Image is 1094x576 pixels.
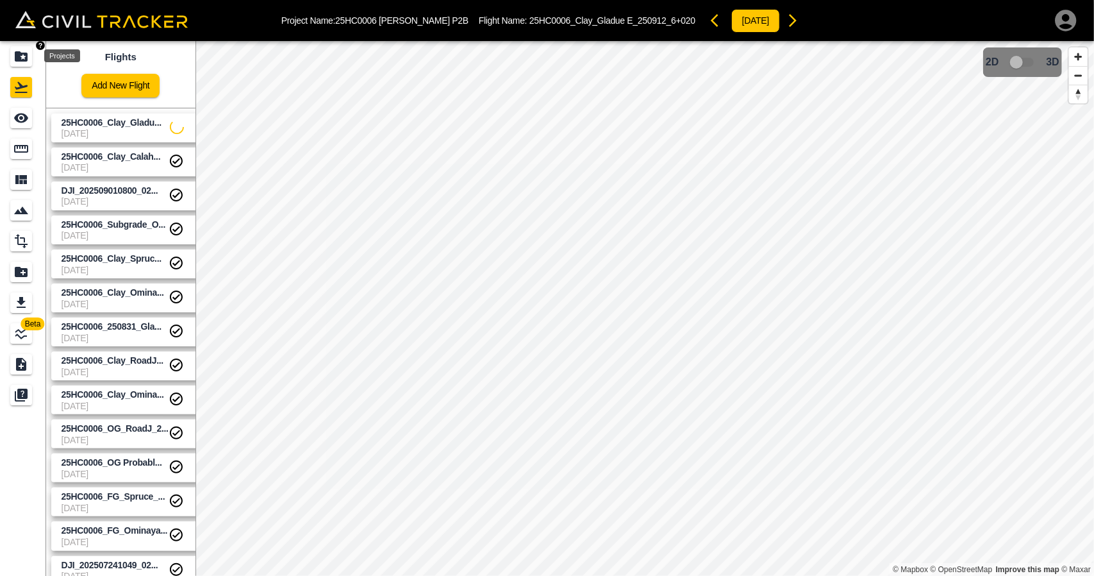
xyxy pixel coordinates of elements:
[15,11,188,29] img: Civil Tracker
[1004,50,1041,74] span: 3D model not uploaded yet
[529,15,695,26] span: 25HC0006_Clay_Gladue E_250912_6+020
[281,15,468,26] p: Project Name: 25HC0006 [PERSON_NAME] P2B
[479,15,695,26] p: Flight Name:
[44,49,80,62] div: Projects
[931,565,993,574] a: OpenStreetMap
[195,41,1094,576] canvas: Map
[1069,47,1088,66] button: Zoom in
[731,9,780,33] button: [DATE]
[1047,56,1059,68] span: 3D
[1069,66,1088,85] button: Zoom out
[986,56,999,68] span: 2D
[1069,85,1088,103] button: Reset bearing to north
[996,565,1059,574] a: Map feedback
[893,565,928,574] a: Mapbox
[1061,565,1091,574] a: Maxar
